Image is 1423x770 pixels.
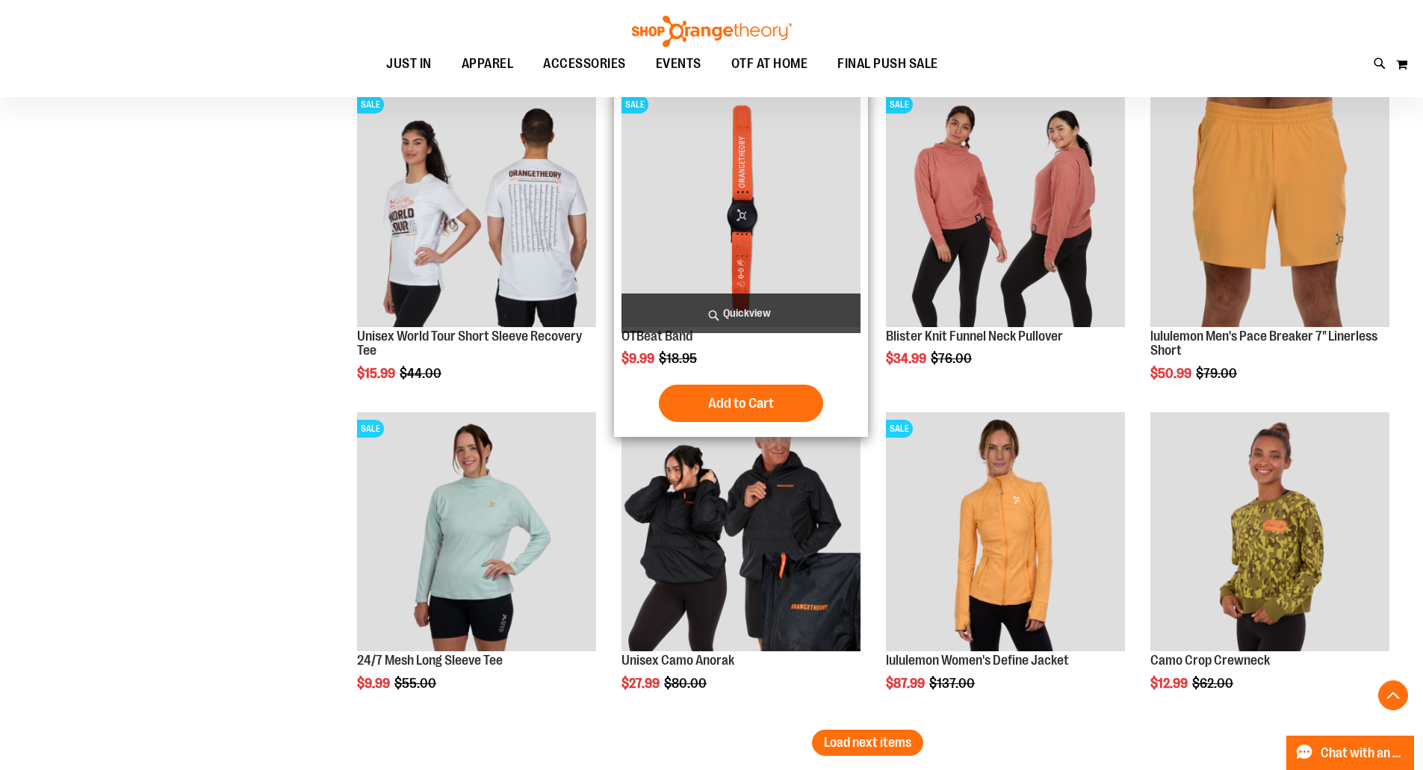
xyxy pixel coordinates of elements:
[1378,680,1408,710] button: Back To Top
[350,405,604,729] div: product
[886,676,927,691] span: $87.99
[1150,329,1377,358] a: lululemon Men's Pace Breaker 7" Linerless Short
[621,88,861,329] a: OTBeat BandSALE
[664,676,709,691] span: $80.00
[1150,412,1389,653] a: Product image for Camo Crop Crewneck
[394,676,438,691] span: $55.00
[886,88,1125,329] a: Product image for Blister Knit Funnelneck PulloverSALE
[716,47,823,81] a: OTF AT HOME
[878,81,1132,405] div: product
[621,96,648,114] span: SALE
[1196,366,1239,381] span: $79.00
[357,88,596,327] img: Product image for Unisex World Tour Short Sleeve Recovery Tee
[1192,676,1236,691] span: $62.00
[621,329,692,344] a: OTBeat Band
[357,412,596,651] img: 24/7 Mesh Long Sleeve Tee
[1150,366,1194,381] span: $50.99
[621,653,734,668] a: Unisex Camo Anorak
[400,366,444,381] span: $44.00
[357,88,596,329] a: Product image for Unisex World Tour Short Sleeve Recovery TeeSALE
[630,16,794,47] img: Shop Orangetheory
[528,47,641,81] a: ACCESSORIES
[621,676,662,691] span: $27.99
[1150,676,1190,691] span: $12.99
[837,47,938,81] span: FINAL PUSH SALE
[641,47,716,81] a: EVENTS
[1321,746,1405,760] span: Chat with an Expert
[357,676,392,691] span: $9.99
[929,676,977,691] span: $137.00
[1150,88,1389,327] img: Product image for lululemon Pace Breaker Short 7in Linerless
[1286,736,1415,770] button: Chat with an Expert
[659,385,823,422] button: Add to Cart
[357,653,503,668] a: 24/7 Mesh Long Sleeve Tee
[357,329,582,358] a: Unisex World Tour Short Sleeve Recovery Tee
[621,412,861,651] img: Product image for Unisex Camo Anorak
[886,412,1125,651] img: Product image for lululemon Define Jacket
[731,47,808,81] span: OTF AT HOME
[350,81,604,419] div: product
[621,412,861,653] a: Product image for Unisex Camo Anorak
[878,405,1132,729] div: product
[447,47,529,81] a: APPAREL
[886,88,1125,327] img: Product image for Blister Knit Funnelneck Pullover
[1143,405,1397,729] div: product
[1143,81,1397,419] div: product
[614,81,868,438] div: product
[371,47,447,81] a: JUST IN
[886,653,1069,668] a: lululemon Women's Define Jacket
[931,351,974,366] span: $76.00
[886,96,913,114] span: SALE
[1150,653,1270,668] a: Camo Crop Crewneck
[614,405,868,729] div: product
[357,366,397,381] span: $15.99
[357,420,384,438] span: SALE
[886,329,1063,344] a: Blister Knit Funnel Neck Pullover
[357,412,596,653] a: 24/7 Mesh Long Sleeve TeeSALE
[1150,412,1389,651] img: Product image for Camo Crop Crewneck
[621,351,657,366] span: $9.99
[357,96,384,114] span: SALE
[708,395,774,412] span: Add to Cart
[886,420,913,438] span: SALE
[659,351,699,366] span: $18.95
[886,351,928,366] span: $34.99
[543,47,626,81] span: ACCESSORIES
[824,735,911,750] span: Load next items
[886,412,1125,653] a: Product image for lululemon Define JacketSALE
[462,47,514,81] span: APPAREL
[656,47,701,81] span: EVENTS
[621,294,861,333] a: Quickview
[1150,88,1389,329] a: Product image for lululemon Pace Breaker Short 7in Linerless
[822,47,953,81] a: FINAL PUSH SALE
[812,730,923,756] button: Load next items
[386,47,432,81] span: JUST IN
[621,88,861,327] img: OTBeat Band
